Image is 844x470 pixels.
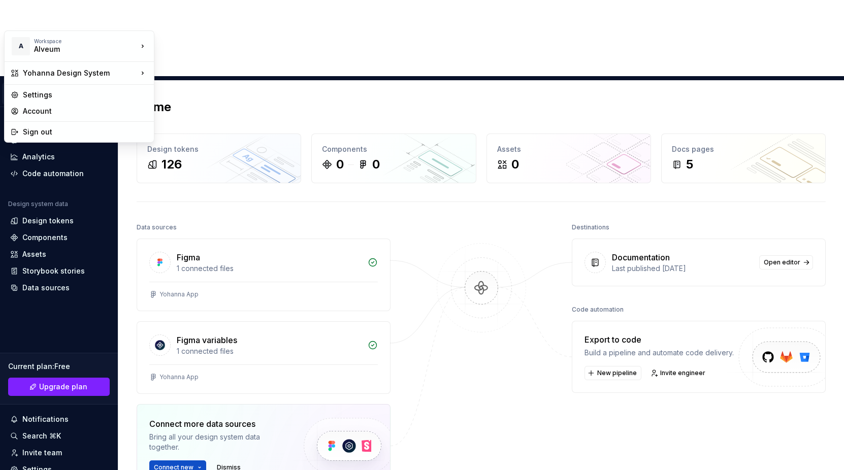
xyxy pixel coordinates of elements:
div: Workspace [34,38,138,44]
div: Alveum [34,44,120,54]
div: Account [23,106,148,116]
div: A [12,37,30,55]
div: Yohanna Design System [23,68,138,78]
div: Settings [23,90,148,100]
div: Sign out [23,127,148,137]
